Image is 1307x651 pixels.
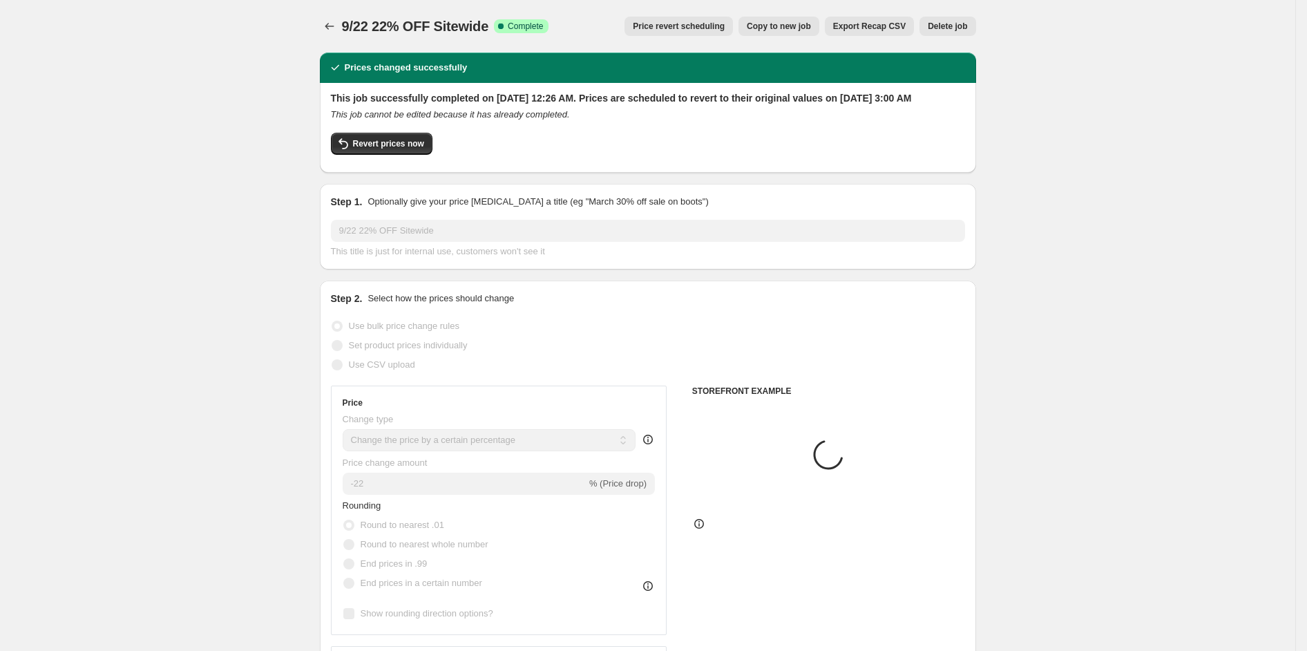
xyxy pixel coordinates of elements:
span: This title is just for internal use, customers won't see it [331,246,545,256]
span: End prices in a certain number [361,578,482,588]
span: Use CSV upload [349,359,415,370]
span: End prices in .99 [361,558,428,569]
i: This job cannot be edited because it has already completed. [331,109,570,120]
span: Export Recap CSV [833,21,906,32]
button: Price revert scheduling [624,17,733,36]
h3: Price [343,397,363,408]
span: Show rounding direction options? [361,608,493,619]
span: Change type [343,414,394,424]
h2: This job successfully completed on [DATE] 12:26 AM. Prices are scheduled to revert to their origi... [331,91,965,105]
button: Revert prices now [331,133,432,155]
span: 9/22 22% OFF Sitewide [342,19,489,34]
h2: Step 1. [331,195,363,209]
h2: Step 2. [331,292,363,305]
p: Select how the prices should change [368,292,514,305]
span: Use bulk price change rules [349,321,459,331]
button: Copy to new job [738,17,819,36]
button: Export Recap CSV [825,17,914,36]
h2: Prices changed successfully [345,61,468,75]
span: Rounding [343,500,381,511]
span: Revert prices now [353,138,424,149]
div: help [641,433,655,446]
input: 30% off holiday sale [331,220,965,242]
span: Copy to new job [747,21,811,32]
button: Delete job [919,17,975,36]
h6: STOREFRONT EXAMPLE [692,386,965,397]
span: Set product prices individually [349,340,468,350]
span: Price revert scheduling [633,21,725,32]
span: Price change amount [343,457,428,468]
button: Price change jobs [320,17,339,36]
p: Optionally give your price [MEDICAL_DATA] a title (eg "March 30% off sale on boots") [368,195,708,209]
span: Round to nearest whole number [361,539,488,549]
span: Round to nearest .01 [361,520,444,530]
span: % (Price drop) [589,478,647,489]
input: -15 [343,473,586,495]
span: Delete job [928,21,967,32]
span: Complete [508,21,543,32]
